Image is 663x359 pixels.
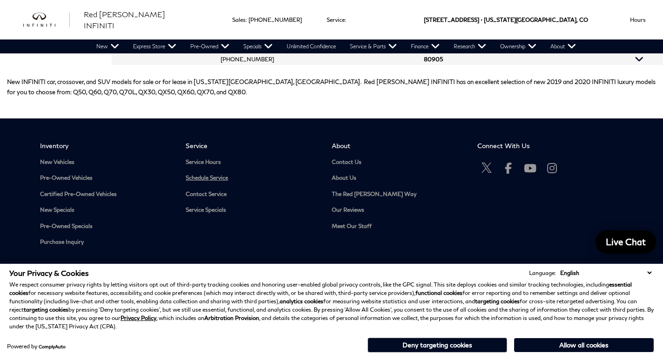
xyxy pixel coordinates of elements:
a: Pre-Owned Vehicles [40,175,172,182]
select: Language Select [558,268,654,277]
a: Research [447,39,493,53]
span: Sales [232,16,246,23]
a: Meet Our Staff [332,223,463,230]
a: ComplyAuto [39,344,66,349]
a: [PHONE_NUMBER] [248,16,302,23]
a: Purchase Inquiry [40,239,172,246]
span: Inventory [40,142,172,150]
a: Certified Pre-Owned Vehicles [40,191,172,198]
strong: functional cookies [415,289,462,296]
span: Service [186,142,317,150]
span: Red [PERSON_NAME] INFINITI [84,10,165,30]
nav: Main Navigation [89,39,583,53]
a: Service & Parts [343,39,404,53]
button: Allow all cookies [514,338,654,352]
span: : [246,16,247,23]
a: Express Store [126,39,183,53]
div: Powered by [7,344,66,349]
img: INFINITI [23,13,70,27]
a: Our Reviews [332,207,463,214]
a: New Vehicles [40,159,172,166]
a: Open Instagram in a new window [543,159,562,177]
a: [STREET_ADDRESS] • [US_STATE][GEOGRAPHIC_DATA], CO 80905 [424,16,588,63]
strong: analytics cookies [280,298,323,305]
a: Finance [404,39,447,53]
a: Privacy Policy [121,314,156,321]
a: [PHONE_NUMBER] [221,56,274,63]
a: Pre-Owned [183,39,236,53]
a: About [543,39,583,53]
a: Ownership [493,39,543,53]
a: Specials [236,39,280,53]
strong: targeting cookies [24,306,68,313]
a: Contact Us [332,159,463,166]
p: New INFINITI car, crossover, and SUV models for sale or for lease in [US_STATE][GEOGRAPHIC_DATA],... [7,77,656,97]
strong: Arbitration Provision [204,314,259,321]
p: We respect consumer privacy rights by letting visitors opt out of third-party tracking cookies an... [9,281,654,331]
a: Open Twitter in a new window [477,159,496,177]
span: Service [327,16,345,23]
a: Open Youtube-play in a new window [521,159,540,177]
a: New [89,39,126,53]
a: Pre-Owned Specials [40,223,172,230]
a: The Red [PERSON_NAME] Way [332,191,463,198]
a: Service Specials [186,207,317,214]
a: Live Chat [596,230,656,254]
a: Unlimited Confidence [280,39,343,53]
a: Open Facebook in a new window [499,159,518,177]
span: 80905 [424,39,443,79]
a: New Specials [40,207,172,214]
a: Schedule Service [186,175,317,182]
span: Live Chat [601,236,650,248]
a: Contact Service [186,191,317,198]
span: : [345,16,346,23]
span: About [332,142,463,150]
a: infiniti [23,13,70,27]
a: About Us [332,175,463,182]
div: Language: [529,270,556,276]
span: Connect With Us [477,142,609,150]
a: Service Hours [186,159,317,166]
strong: targeting cookies [475,298,520,305]
span: Your Privacy & Cookies [9,268,89,277]
a: Red [PERSON_NAME] INFINITI [84,9,197,31]
button: Deny targeting cookies [368,338,507,352]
